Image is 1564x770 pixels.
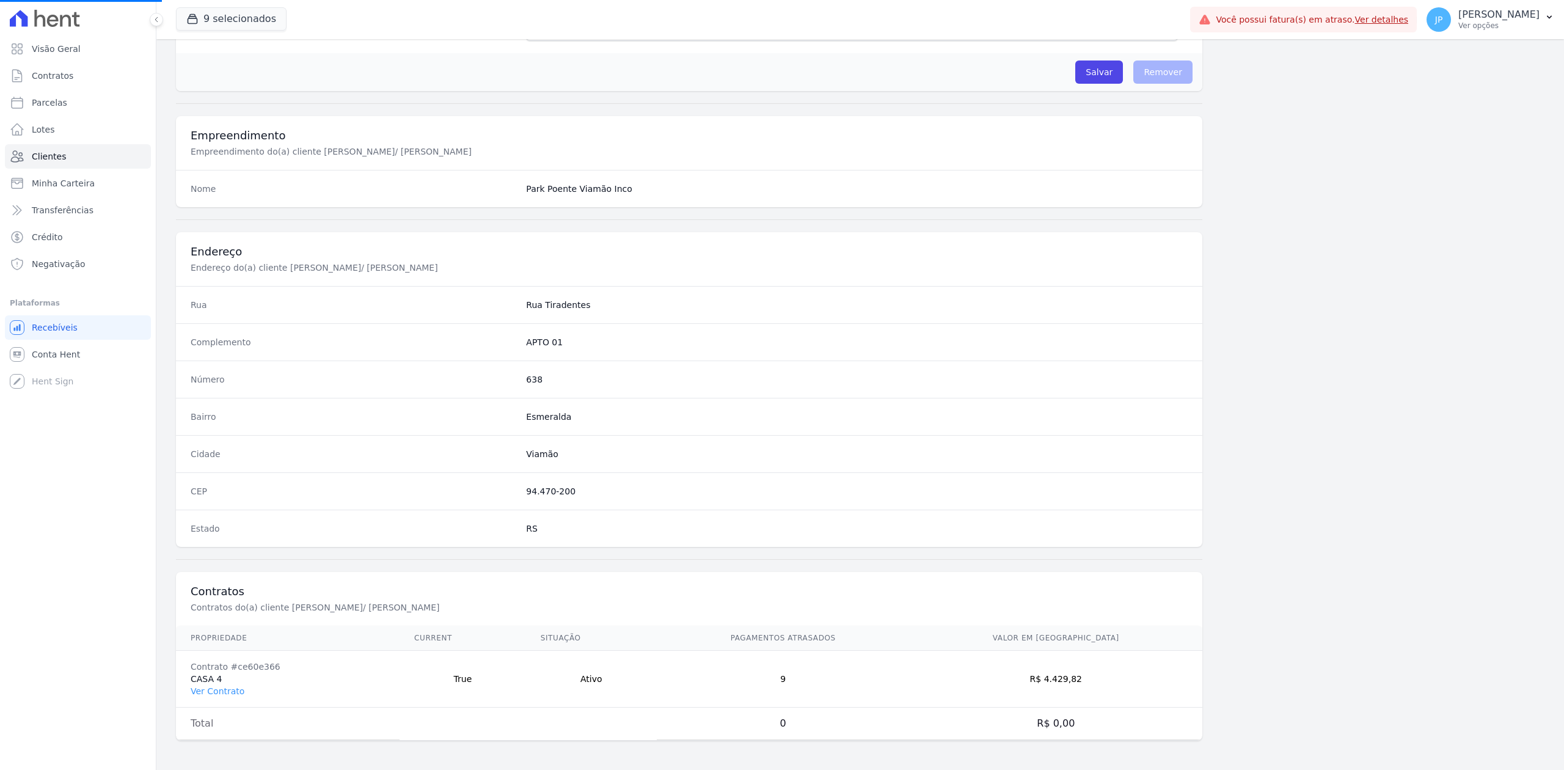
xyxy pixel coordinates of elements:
[191,661,385,673] div: Contrato #ce60e366
[5,315,151,340] a: Recebíveis
[526,373,1188,386] dd: 638
[526,651,657,708] td: Ativo
[5,198,151,222] a: Transferências
[5,342,151,367] a: Conta Hent
[5,37,151,61] a: Visão Geral
[1458,21,1540,31] p: Ver opções
[191,299,516,311] dt: Rua
[657,626,910,651] th: Pagamentos Atrasados
[526,485,1188,497] dd: 94.470-200
[910,708,1202,740] td: R$ 0,00
[32,321,78,334] span: Recebíveis
[1435,15,1443,24] span: JP
[5,64,151,88] a: Contratos
[176,626,400,651] th: Propriedade
[32,348,80,361] span: Conta Hent
[1133,61,1193,84] span: Remover
[191,686,244,696] a: Ver Contrato
[910,626,1202,651] th: Valor em [GEOGRAPHIC_DATA]
[191,601,601,614] p: Contratos do(a) cliente [PERSON_NAME]/ [PERSON_NAME]
[526,411,1188,423] dd: Esmeralda
[5,144,151,169] a: Clientes
[32,231,63,243] span: Crédito
[5,252,151,276] a: Negativação
[32,177,95,189] span: Minha Carteira
[400,626,526,651] th: Current
[176,7,287,31] button: 9 selecionados
[191,336,516,348] dt: Complemento
[657,651,910,708] td: 9
[32,43,81,55] span: Visão Geral
[526,336,1188,348] dd: APTO 01
[191,373,516,386] dt: Número
[1417,2,1564,37] button: JP [PERSON_NAME] Ver opções
[32,258,86,270] span: Negativação
[657,708,910,740] td: 0
[191,522,516,535] dt: Estado
[32,123,55,136] span: Lotes
[191,411,516,423] dt: Bairro
[191,244,1188,259] h3: Endereço
[191,448,516,460] dt: Cidade
[191,128,1188,143] h3: Empreendimento
[5,90,151,115] a: Parcelas
[910,651,1202,708] td: R$ 4.429,82
[191,262,601,274] p: Endereço do(a) cliente [PERSON_NAME]/ [PERSON_NAME]
[176,708,400,740] td: Total
[191,145,601,158] p: Empreendimento do(a) cliente [PERSON_NAME]/ [PERSON_NAME]
[526,299,1188,311] dd: Rua Tiradentes
[526,183,1188,195] dd: Park Poente Viamão Inco
[10,296,146,310] div: Plataformas
[1458,9,1540,21] p: [PERSON_NAME]
[191,183,516,195] dt: Nome
[5,171,151,196] a: Minha Carteira
[1075,61,1123,84] input: Salvar
[32,204,93,216] span: Transferências
[1355,15,1409,24] a: Ver detalhes
[191,485,516,497] dt: CEP
[1216,13,1408,26] span: Você possui fatura(s) em atraso.
[32,150,66,163] span: Clientes
[400,651,526,708] td: True
[526,626,657,651] th: Situação
[176,651,400,708] td: CASA 4
[5,225,151,249] a: Crédito
[5,117,151,142] a: Lotes
[32,97,67,109] span: Parcelas
[526,448,1188,460] dd: Viamão
[32,70,73,82] span: Contratos
[191,584,1188,599] h3: Contratos
[526,522,1188,535] dd: RS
